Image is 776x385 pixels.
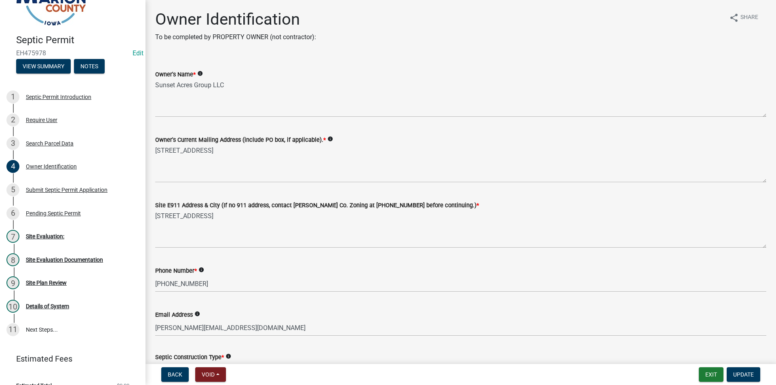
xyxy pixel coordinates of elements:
label: Owner's Name [155,72,196,78]
div: 4 [6,160,19,173]
a: Edit [133,49,143,57]
div: Owner Identification [26,164,77,169]
span: EH475978 [16,49,129,57]
div: Site Evaluation Documentation [26,257,103,263]
button: Notes [74,59,105,74]
label: Phone Number [155,268,197,274]
div: Septic Permit Introduction [26,94,91,100]
span: Void [202,371,215,378]
button: Back [161,367,189,382]
div: 9 [6,276,19,289]
i: info [194,311,200,317]
h1: Owner Identification [155,10,316,29]
div: 7 [6,230,19,243]
div: Details of System [26,303,69,309]
a: Estimated Fees [6,351,133,367]
wm-modal-confirm: Edit Application Number [133,49,143,57]
label: Email Address [155,312,193,318]
label: Septic Construction Type [155,355,224,360]
span: Back [168,371,182,378]
span: Share [740,13,758,23]
label: Owner's Current Mailing Address (include PO box, if applicable). [155,137,326,143]
span: Update [733,371,754,378]
button: Void [195,367,226,382]
button: shareShare [723,10,765,25]
div: 2 [6,114,19,126]
i: info [327,136,333,142]
div: 3 [6,137,19,150]
i: info [198,267,204,273]
label: Site E911 Address & City (If no 911 address, contact [PERSON_NAME] Co. Zoning at [PHONE_NUMBER] b... [155,203,479,208]
div: Require User [26,117,57,123]
h4: Septic Permit [16,34,139,46]
button: Exit [699,367,723,382]
button: Update [727,367,760,382]
i: share [729,13,739,23]
div: 1 [6,90,19,103]
i: info [226,353,231,359]
wm-modal-confirm: Notes [74,63,105,70]
p: To be completed by PROPERTY OWNER (not contractor): [155,32,316,42]
div: Search Parcel Data [26,141,74,146]
div: 10 [6,300,19,313]
div: Site Plan Review [26,280,67,286]
div: 11 [6,323,19,336]
div: Submit Septic Permit Application [26,187,108,193]
div: Site Evaluation: [26,234,64,239]
button: View Summary [16,59,71,74]
div: Pending Septic Permit [26,210,81,216]
i: info [197,71,203,76]
div: 5 [6,183,19,196]
div: 6 [6,207,19,220]
div: 8 [6,253,19,266]
wm-modal-confirm: Summary [16,63,71,70]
